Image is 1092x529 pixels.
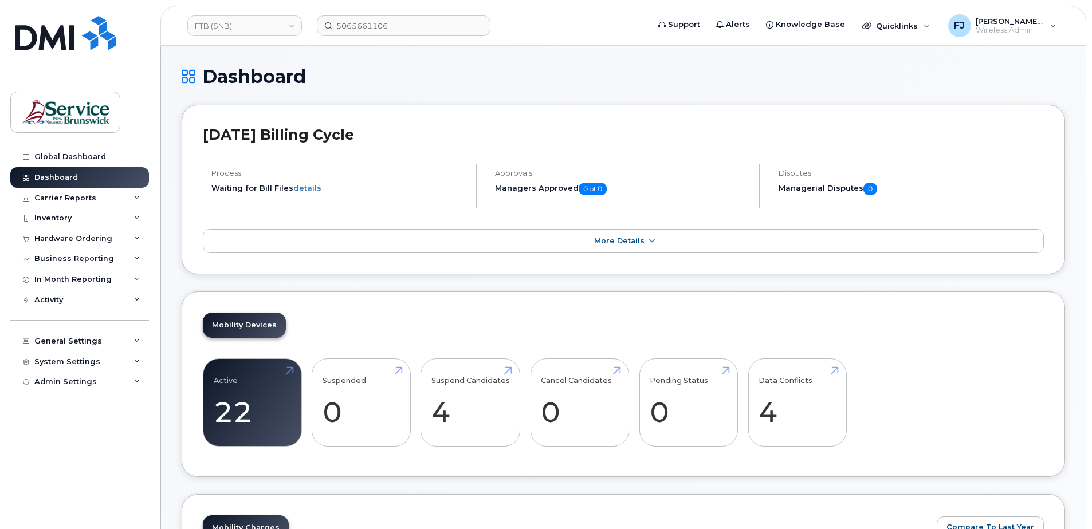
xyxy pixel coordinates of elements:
[211,183,466,194] li: Waiting for Bill Files
[779,183,1044,195] h5: Managerial Disputes
[293,183,321,192] a: details
[323,365,400,440] a: Suspended 0
[495,183,749,195] h5: Managers Approved
[759,365,836,440] a: Data Conflicts 4
[214,365,291,440] a: Active 22
[579,183,607,195] span: 0 of 0
[863,183,877,195] span: 0
[211,169,466,177] h4: Process
[203,126,1044,143] h2: [DATE] Billing Cycle
[203,313,286,338] a: Mobility Devices
[182,66,1065,86] h1: Dashboard
[650,365,727,440] a: Pending Status 0
[495,169,749,177] h4: Approvals
[594,236,645,245] span: More Details
[541,365,618,440] a: Cancel Candidates 0
[431,365,510,440] a: Suspend Candidates 4
[779,169,1044,177] h4: Disputes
